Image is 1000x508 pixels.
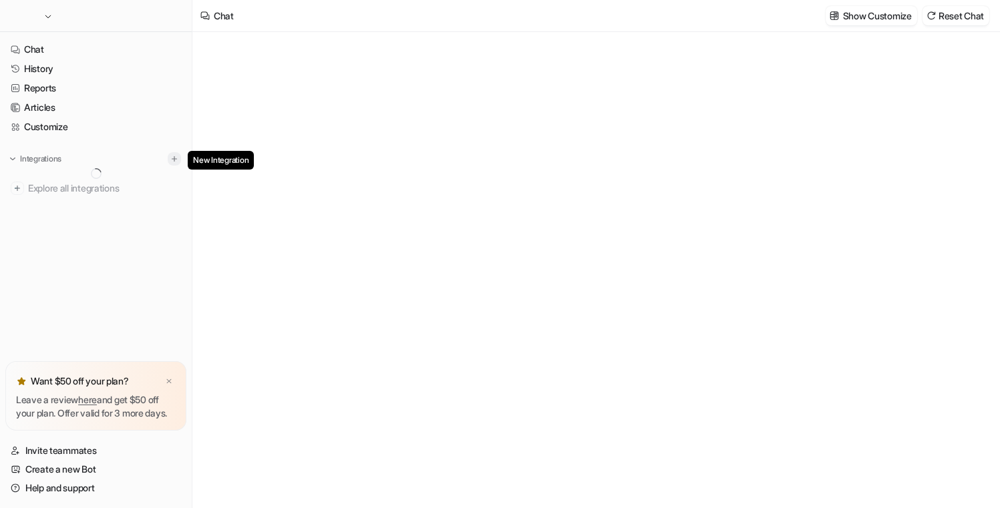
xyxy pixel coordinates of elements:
a: History [5,59,186,78]
button: Integrations [5,152,65,166]
img: reset [927,11,936,21]
span: Explore all integrations [28,178,181,199]
img: expand menu [8,154,17,164]
a: Customize [5,117,186,136]
a: Create a new Bot [5,460,186,479]
a: Reports [5,79,186,97]
a: Articles [5,98,186,117]
a: Chat [5,40,186,59]
div: Chat [214,9,234,23]
a: Invite teammates [5,441,186,460]
p: Show Customize [843,9,912,23]
a: Help and support [5,479,186,497]
img: x [165,377,173,386]
button: Reset Chat [923,6,989,25]
img: menu_add.svg [170,154,179,164]
img: customize [830,11,839,21]
span: New Integration [188,151,254,170]
img: explore all integrations [11,182,24,195]
a: Explore all integrations [5,179,186,198]
button: Show Customize [826,6,917,25]
p: Leave a review and get $50 off your plan. Offer valid for 3 more days. [16,393,176,420]
p: Integrations [20,154,61,164]
a: here [78,394,97,405]
p: Want $50 off your plan? [31,374,129,388]
img: star [16,376,27,387]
